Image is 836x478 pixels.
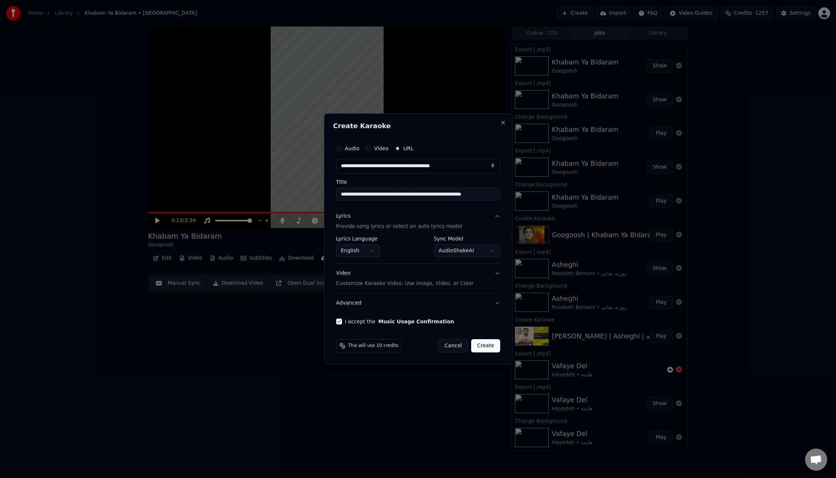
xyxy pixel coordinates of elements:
[336,223,462,230] p: Provide song lyrics or select an auto lyrics model
[336,280,474,287] p: Customize Karaoke Video: Use Image, Video, or Color
[333,123,503,129] h2: Create Karaoke
[345,319,454,324] label: I accept the
[348,343,399,349] span: This will use 10 credits
[336,264,500,293] button: VideoCustomize Karaoke Video: Use Image, Video, or Color
[403,146,414,151] label: URL
[374,146,388,151] label: Video
[345,146,360,151] label: Audio
[336,236,500,263] div: LyricsProvide song lyrics or select an auto lyrics model
[336,270,474,287] div: Video
[434,236,500,241] label: Sync Model
[471,339,500,352] button: Create
[336,236,380,241] label: Lyrics Language
[336,212,351,220] div: Lyrics
[438,339,468,352] button: Cancel
[378,319,454,324] button: I accept the
[336,294,500,313] button: Advanced
[336,179,500,184] label: Title
[336,207,500,236] button: LyricsProvide song lyrics or select an auto lyrics model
